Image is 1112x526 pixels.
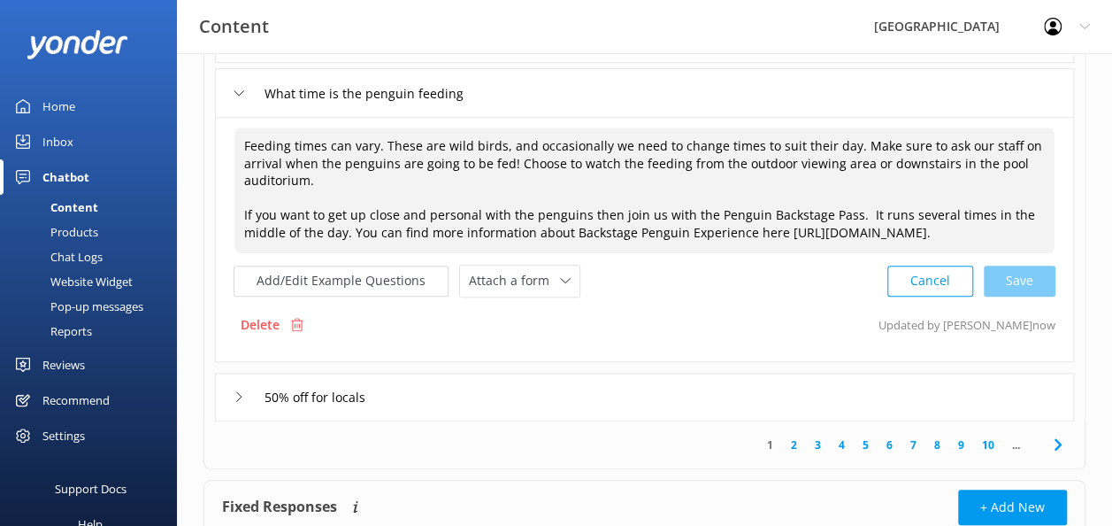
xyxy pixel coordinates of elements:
[925,437,949,453] a: 8
[11,244,103,269] div: Chat Logs
[758,437,782,453] a: 1
[234,266,449,297] button: Add/Edit Example Questions
[1003,437,1029,453] span: ...
[42,347,85,383] div: Reviews
[854,437,878,453] a: 5
[42,159,89,195] div: Chatbot
[11,294,177,319] a: Pop-up messages
[806,437,830,453] a: 3
[42,124,73,159] div: Inbox
[958,490,1067,525] button: + Add New
[199,12,269,41] h3: Content
[878,437,901,453] a: 6
[782,437,806,453] a: 2
[27,30,128,59] img: yonder-white-logo.png
[11,269,177,294] a: Website Widget
[11,294,143,319] div: Pop-up messages
[55,471,127,507] div: Support Docs
[11,195,177,220] a: Content
[11,269,133,294] div: Website Widget
[11,220,177,244] a: Products
[878,308,1055,342] p: Updated by [PERSON_NAME] now
[11,319,177,344] a: Reports
[949,437,973,453] a: 9
[234,128,1054,253] textarea: Feeding times can vary. These are wild birds, and occasionally we need to change times to suit th...
[241,315,280,335] p: Delete
[11,220,98,244] div: Products
[42,383,110,418] div: Recommend
[11,244,177,269] a: Chat Logs
[222,490,337,525] h4: Fixed Responses
[887,266,973,297] button: Cancel
[830,437,854,453] a: 4
[973,437,1003,453] a: 10
[42,418,85,453] div: Settings
[11,195,98,220] div: Content
[42,89,75,124] div: Home
[469,271,560,290] span: Attach a form
[901,437,925,453] a: 7
[11,319,92,344] div: Reports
